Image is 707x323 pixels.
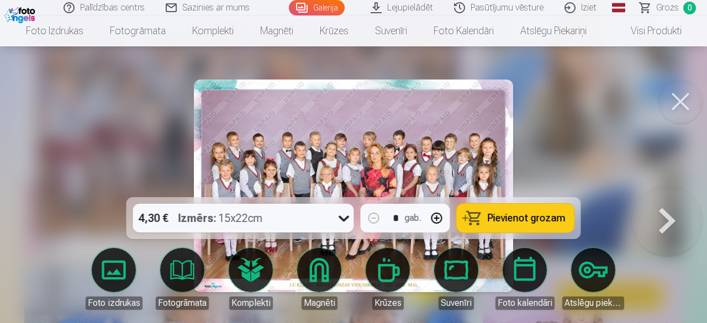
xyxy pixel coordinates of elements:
a: Komplekti [220,248,282,310]
div: Magnēti [302,296,337,310]
a: Visi produkti [600,15,695,46]
div: Fotogrāmata [156,296,209,310]
img: /fa1 [4,4,38,23]
a: Atslēgu piekariņi [562,248,624,310]
a: Foto kalendāri [494,248,556,310]
a: Fotogrāmata [97,15,179,46]
button: Pievienot grozam [457,204,574,232]
a: Suvenīri [362,15,420,46]
span: Grozs [656,1,679,14]
div: Foto izdrukas [86,296,143,310]
a: Suvenīri [425,248,487,310]
div: Krūzes [372,296,404,310]
div: 4,30 € [133,204,174,232]
a: Foto izdrukas [83,248,145,310]
div: Komplekti [229,296,273,310]
div: gab. [405,211,421,225]
div: Suvenīri [439,296,474,310]
a: Atslēgu piekariņi [507,15,600,46]
span: Pievienot grozam [488,213,566,223]
div: Foto kalendāri [495,296,555,310]
div: Atslēgu piekariņi [562,296,624,310]
a: Krūzes [307,15,362,46]
a: Komplekti [179,15,247,46]
strong: Izmērs : [178,210,217,226]
span: 0 [683,2,696,14]
a: Foto kalendāri [420,15,507,46]
a: Magnēti [247,15,307,46]
a: Magnēti [288,248,350,310]
a: Fotogrāmata [151,248,213,310]
a: Foto izdrukas [13,15,97,46]
div: 15x22cm [178,204,263,232]
a: Krūzes [357,248,419,310]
